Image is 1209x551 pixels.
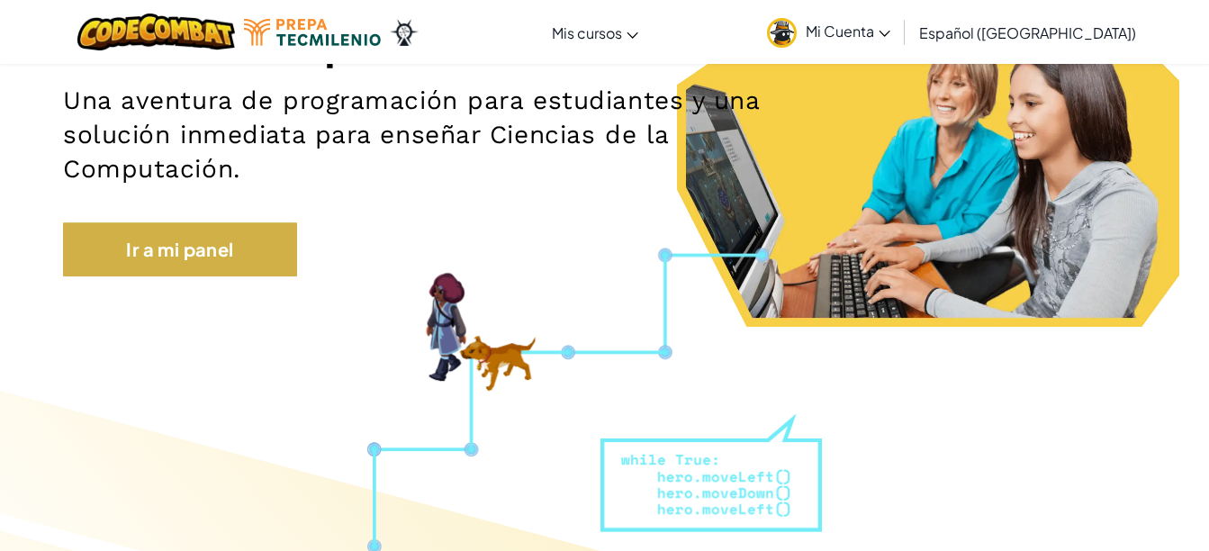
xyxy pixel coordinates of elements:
span: Mis cursos [552,23,622,42]
img: avatar [767,18,797,48]
a: Mi Cuenta [758,4,899,60]
a: Español ([GEOGRAPHIC_DATA]) [910,8,1145,57]
a: Mis cursos [543,8,647,57]
img: CodeCombat logo [77,14,235,50]
span: Español ([GEOGRAPHIC_DATA]) [919,23,1136,42]
h2: Una aventura de programación para estudiantes y una solución inmediata para enseñar Ciencias de l... [63,84,789,186]
a: Ir a mi panel [63,222,297,276]
span: Mi Cuenta [806,22,890,41]
img: Ozaria [390,19,419,46]
img: Tecmilenio logo [244,19,381,46]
